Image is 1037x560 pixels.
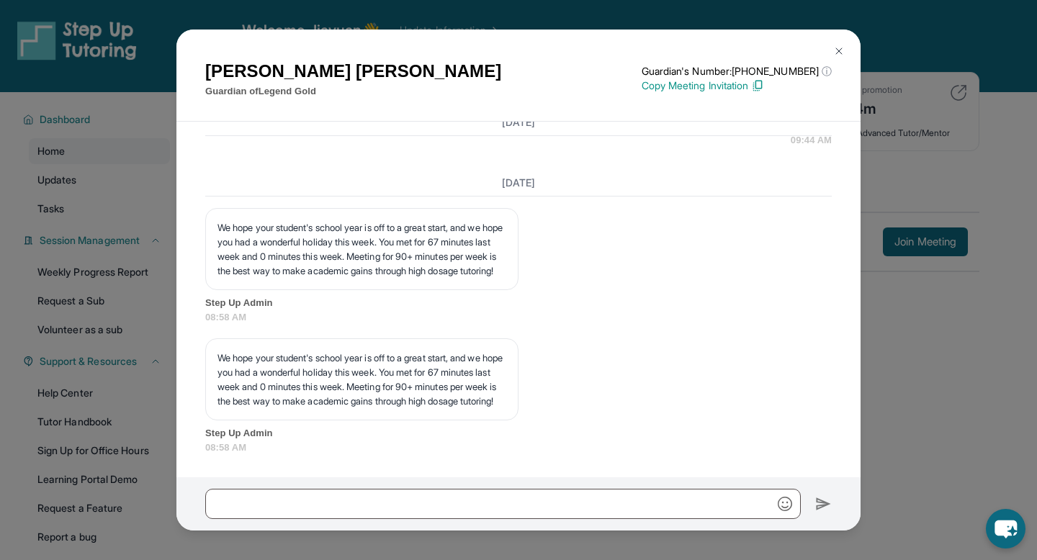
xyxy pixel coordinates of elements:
[205,310,832,325] span: 08:58 AM
[205,441,832,455] span: 08:58 AM
[217,351,506,408] p: We hope your student's school year is off to a great start, and we hope you had a wonderful holid...
[642,78,832,93] p: Copy Meeting Invitation
[205,84,501,99] p: Guardian of Legend Gold
[642,64,832,78] p: Guardian's Number: [PHONE_NUMBER]
[205,114,832,129] h3: [DATE]
[986,509,1025,548] button: chat-button
[205,426,832,441] span: Step Up Admin
[205,176,832,190] h3: [DATE]
[791,133,832,148] span: 09:44 AM
[205,58,501,84] h1: [PERSON_NAME] [PERSON_NAME]
[751,79,764,92] img: Copy Icon
[217,220,506,278] p: We hope your student's school year is off to a great start, and we hope you had a wonderful holid...
[815,495,832,512] img: Send icon
[205,296,832,310] span: Step Up Admin
[822,64,832,78] span: ⓘ
[778,497,792,511] img: Emoji
[833,45,845,57] img: Close Icon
